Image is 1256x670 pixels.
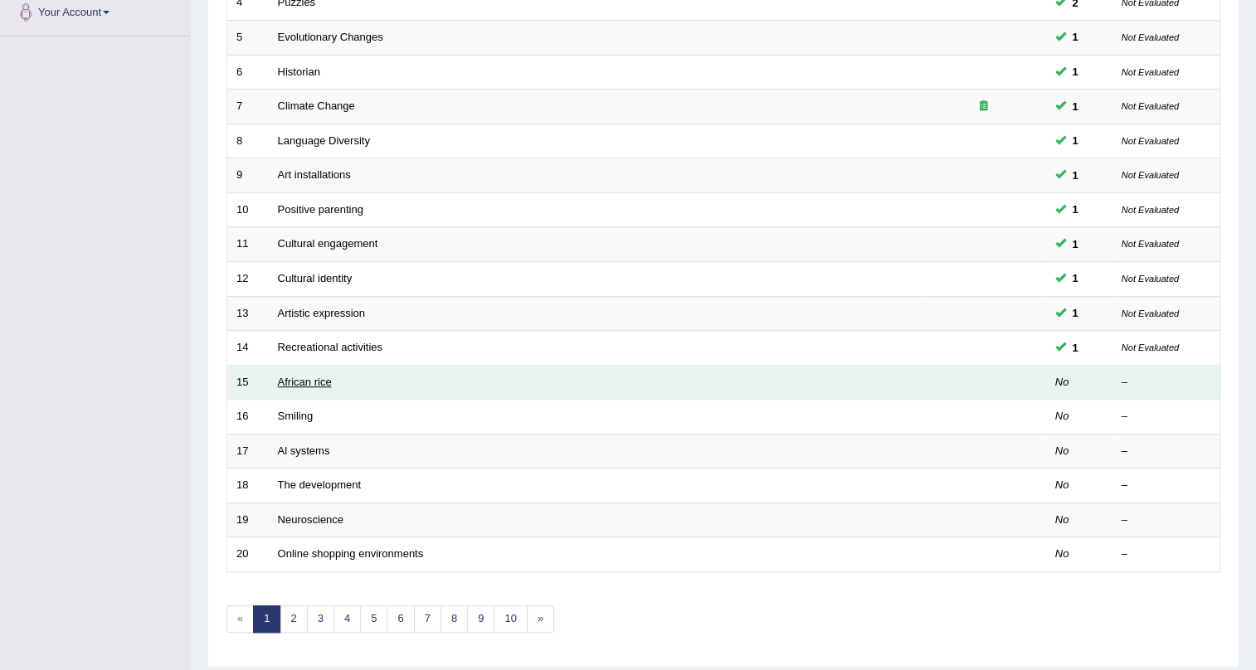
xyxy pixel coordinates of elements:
[1055,513,1069,526] em: No
[227,124,269,158] td: 8
[227,469,269,503] td: 18
[278,237,378,250] a: Cultural engagement
[278,307,365,319] a: Artistic expression
[278,134,370,147] a: Language Diversity
[1122,375,1211,391] div: –
[227,365,269,400] td: 15
[1066,28,1085,46] span: You can still take this question
[1122,512,1211,528] div: –
[1122,478,1211,493] div: –
[1122,444,1211,459] div: –
[278,513,344,526] a: Neuroscience
[227,261,269,296] td: 12
[1055,478,1069,491] em: No
[227,400,269,435] td: 16
[227,434,269,469] td: 17
[307,605,334,633] a: 3
[1066,167,1085,184] span: You can still take this question
[527,605,554,633] a: »
[278,376,332,388] a: African rice
[1122,239,1179,249] small: Not Evaluated
[227,502,269,537] td: 19
[387,605,414,633] a: 6
[1066,339,1085,357] span: You can still take this question
[1066,98,1085,115] span: You can still take this question
[278,168,351,181] a: Art installations
[227,90,269,124] td: 7
[278,478,361,491] a: The development
[414,605,441,633] a: 7
[1122,308,1179,318] small: Not Evaluated
[1122,342,1179,352] small: Not Evaluated
[1122,205,1179,215] small: Not Evaluated
[1066,132,1085,149] span: You can still take this question
[494,605,527,633] a: 10
[278,547,424,560] a: Online shopping environments
[1122,170,1179,180] small: Not Evaluated
[1122,409,1211,425] div: –
[280,605,307,633] a: 2
[1122,274,1179,284] small: Not Evaluated
[278,100,355,112] a: Climate Change
[1122,67,1179,77] small: Not Evaluated
[1055,376,1069,388] em: No
[1055,444,1069,457] em: No
[1066,235,1085,253] span: You can still take this question
[227,227,269,262] td: 11
[441,605,468,633] a: 8
[227,537,269,572] td: 20
[227,21,269,56] td: 5
[278,66,320,78] a: Historian
[1122,136,1179,146] small: Not Evaluated
[227,192,269,227] td: 10
[253,605,280,633] a: 1
[1122,32,1179,42] small: Not Evaluated
[1066,63,1085,80] span: You can still take this question
[1055,410,1069,422] em: No
[227,331,269,366] td: 14
[931,99,1037,114] div: Exam occurring question
[278,444,330,457] a: Al systems
[278,410,314,422] a: Smiling
[278,203,363,216] a: Positive parenting
[227,296,269,331] td: 13
[1122,101,1179,111] small: Not Evaluated
[467,605,494,633] a: 9
[1055,547,1069,560] em: No
[227,55,269,90] td: 6
[278,272,353,284] a: Cultural identity
[360,605,387,633] a: 5
[1066,304,1085,322] span: You can still take this question
[1066,201,1085,218] span: You can still take this question
[278,341,382,353] a: Recreational activities
[226,605,254,633] span: «
[1066,269,1085,287] span: You can still take this question
[278,31,383,43] a: Evolutionary Changes
[1122,546,1211,562] div: –
[333,605,361,633] a: 4
[227,158,269,193] td: 9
